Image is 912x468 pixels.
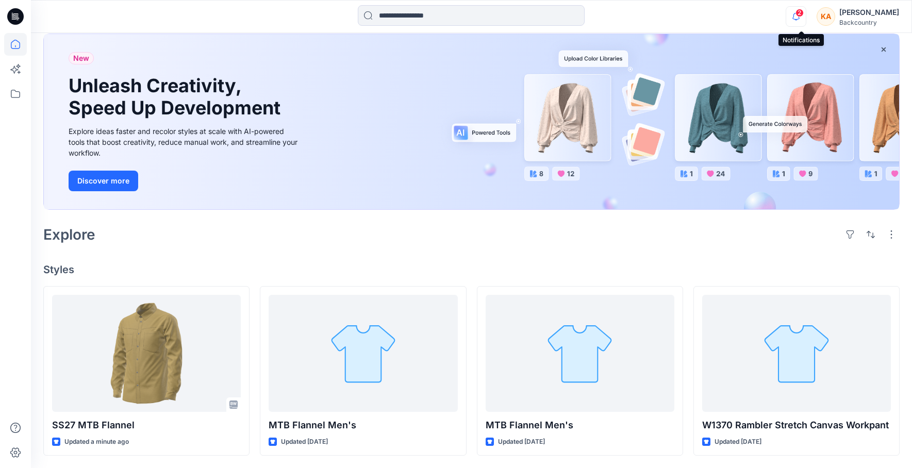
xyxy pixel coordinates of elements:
[43,226,95,243] h2: Explore
[715,437,761,447] p: Updated [DATE]
[69,171,138,191] button: Discover more
[269,295,457,411] a: MTB Flannel Men's
[73,52,89,64] span: New
[281,437,328,447] p: Updated [DATE]
[52,295,241,411] a: SS27 MTB Flannel
[795,9,804,17] span: 2
[52,418,241,432] p: SS27 MTB Flannel
[702,418,891,432] p: W1370 Rambler Stretch Canvas Workpant
[64,437,129,447] p: Updated a minute ago
[69,171,301,191] a: Discover more
[839,6,899,19] div: [PERSON_NAME]
[69,126,301,158] div: Explore ideas faster and recolor styles at scale with AI-powered tools that boost creativity, red...
[43,263,900,276] h4: Styles
[269,418,457,432] p: MTB Flannel Men's
[486,418,674,432] p: MTB Flannel Men's
[839,19,899,26] div: Backcountry
[486,295,674,411] a: MTB Flannel Men's
[498,437,545,447] p: Updated [DATE]
[702,295,891,411] a: W1370 Rambler Stretch Canvas Workpant
[69,75,285,119] h1: Unleash Creativity, Speed Up Development
[817,7,835,26] div: KA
